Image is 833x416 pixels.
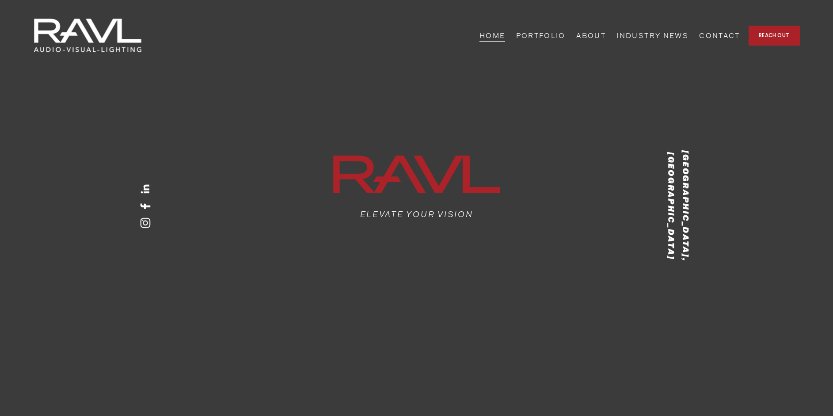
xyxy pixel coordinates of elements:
a: Instagram [140,218,151,228]
a: LinkedIn [140,184,151,195]
em: ELEVATE YOUR VISION [360,209,473,219]
a: CONTACT [699,29,740,42]
a: REACH OUT [749,26,800,46]
a: ABOUT [576,29,606,42]
a: Facebook [140,201,151,211]
em: [GEOGRAPHIC_DATA], [GEOGRAPHIC_DATA] [666,150,691,265]
a: PORTFOLIO [516,29,566,42]
a: HOME [479,29,505,42]
a: INDUSTRY NEWS [616,29,688,42]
